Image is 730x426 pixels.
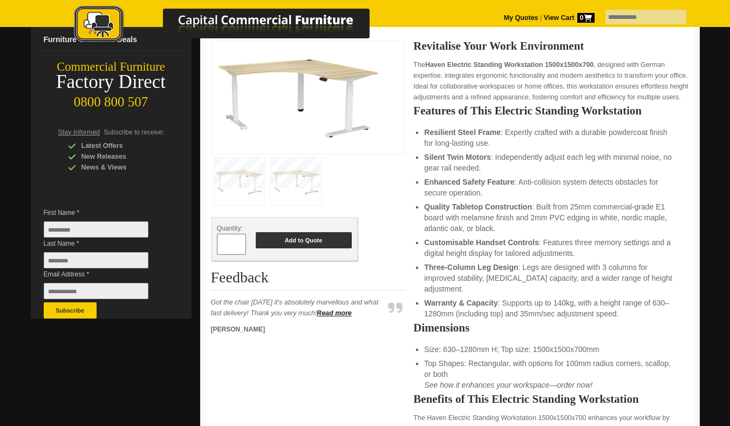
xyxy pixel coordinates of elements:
[424,297,678,319] li: : Supports up to 140kg, with a height range of 630–1280mm (including top) and 35mm/sec adjustment...
[44,207,165,218] span: First Name *
[424,127,678,148] li: : Expertly crafted with a durable powdercoat finish for long-lasting use.
[413,40,688,51] h2: Revitalise Your Work Environment
[424,238,538,247] strong: Customisable Handset Controls
[68,162,170,173] div: News & Views
[31,75,192,90] div: Factory Direct
[317,309,352,317] a: Read more
[424,201,678,234] li: : Built from 25mm commercial-grade E1 board with melamine finish and 2mm PVC edging in white, nor...
[44,5,422,45] img: Capital Commercial Furniture Logo
[58,129,100,136] span: Stay Informed
[424,153,490,161] strong: Silent Twin Motors
[577,13,595,23] span: 0
[424,299,497,307] strong: Warranty & Capacity
[542,14,594,22] a: View Cart0
[424,358,678,390] li: Top Shapes: Rectangular, with options for 100mm radius corners, scallop, or both
[413,322,688,333] h2: Dimensions
[424,177,678,198] li: : Anti-collision system detects obstacles for secure operation.
[424,237,678,259] li: : Features three memory settings and a digital height display for tailored adjustments.
[211,269,405,290] h2: Feedback
[44,283,148,299] input: Email Address *
[424,202,532,211] strong: Quality Tabletop Construction
[424,152,678,173] li: : Independently adjust each leg with minimal noise, no gear rail needed.
[211,324,384,335] p: [PERSON_NAME]
[424,262,678,294] li: : Legs are designed with 3 columns for improved stability, [MEDICAL_DATA] capacity, and a wider r...
[217,46,379,145] img: Haven Electric Standing Workstation 1500x1500x700, spacious size, adjustable height, 140kg capaci...
[44,238,165,249] span: Last Name *
[425,61,593,69] strong: Haven Electric Standing Workstation 1500x1500x700
[44,302,97,319] button: Subscribe
[44,221,148,238] input: First Name *
[31,59,192,75] div: Commercial Furniture
[104,129,164,136] span: Subscribe to receive:
[424,381,592,389] em: See how it enhances your workspace—order now!
[31,89,192,110] div: 0800 800 507
[256,232,352,248] button: Add to Quote
[544,14,595,22] strong: View Cart
[424,178,514,186] strong: Enhanced Safety Feature
[424,344,678,355] li: Size: 630–1280mm H; Top size: 1500x1500x700mm
[68,151,170,162] div: New Releases
[217,225,243,232] span: Quantity:
[44,252,148,268] input: Last Name *
[413,105,688,116] h2: Features of This Electric Standing Workstation
[504,14,538,22] a: My Quotes
[413,394,688,404] h2: Benefits of This Electric Standing Workstation
[68,140,170,151] div: Latest Offers
[44,269,165,280] span: Email Address *
[413,59,688,103] p: The , designed with German expertise, integrates ergonomic functionality and modern aesthetics to...
[44,5,422,48] a: Capital Commercial Furniture Logo
[424,128,501,137] strong: Resilient Steel Frame
[424,263,518,272] strong: Three-Column Leg Design
[39,29,192,51] a: Furniture Clearance Deals
[211,297,384,319] p: Got the chair [DATE] it's absolutely marvellous and what fast delivery! Thank you very much!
